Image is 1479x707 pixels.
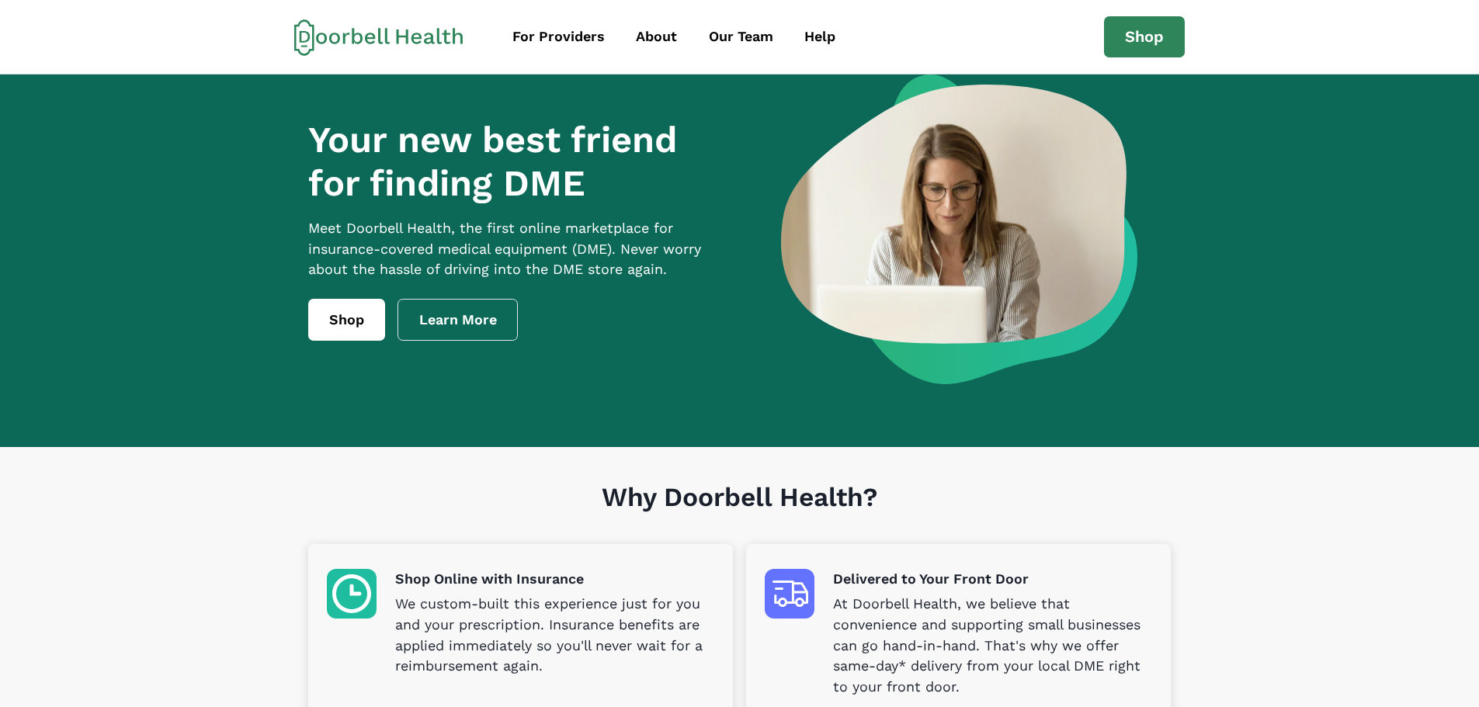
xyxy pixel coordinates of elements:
div: Our Team [709,26,773,47]
a: Our Team [695,19,787,54]
img: a woman looking at a computer [781,75,1137,384]
a: For Providers [498,19,619,54]
p: Delivered to Your Front Door [833,569,1152,590]
a: Help [790,19,849,54]
a: Shop [308,299,385,341]
p: At Doorbell Health, we believe that convenience and supporting small businesses can go hand-in-ha... [833,594,1152,698]
img: Shop Online with Insurance icon [327,569,377,619]
p: Meet Doorbell Health, the first online marketplace for insurance-covered medical equipment (DME).... [308,218,731,281]
a: Shop [1104,16,1185,58]
p: We custom-built this experience just for you and your prescription. Insurance benefits are applie... [395,594,714,678]
h1: Why Doorbell Health? [308,482,1171,545]
p: Shop Online with Insurance [395,569,714,590]
img: Delivered to Your Front Door icon [765,569,814,619]
div: About [636,26,677,47]
h1: Your new best friend for finding DME [308,118,731,206]
a: Learn More [398,299,519,341]
a: About [622,19,691,54]
div: Help [804,26,835,47]
div: For Providers [512,26,605,47]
